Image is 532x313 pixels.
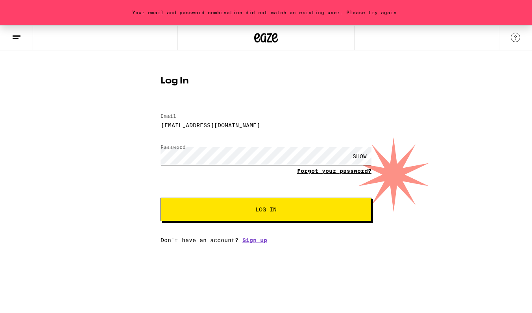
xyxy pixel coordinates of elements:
[161,116,371,134] input: Email
[161,237,371,243] div: Don't have an account?
[161,76,371,86] h1: Log In
[5,6,57,12] span: Hi. Need any help?
[161,144,186,150] label: Password
[348,147,371,165] div: SHOW
[297,168,371,174] a: Forgot your password?
[242,237,267,243] a: Sign up
[255,207,277,212] span: Log In
[161,113,176,119] label: Email
[161,198,371,221] button: Log In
